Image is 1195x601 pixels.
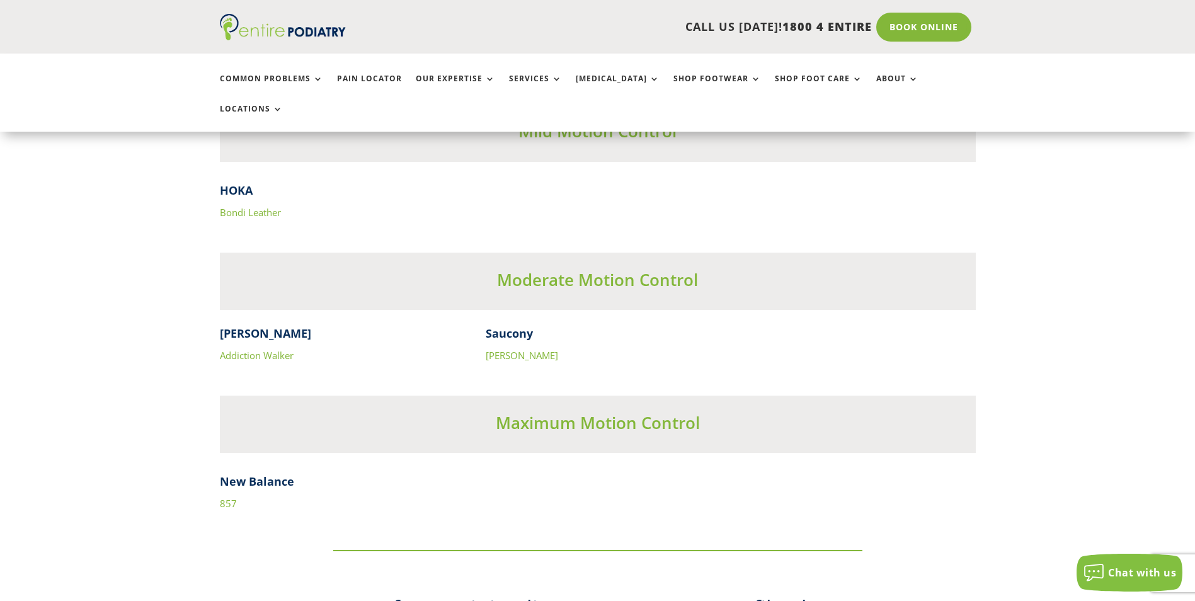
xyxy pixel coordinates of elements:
h3: Mild Motion Control [220,120,976,149]
a: Shop Foot Care [775,74,862,101]
span: 1800 4 ENTIRE [782,19,872,34]
h4: HOKA [220,183,976,205]
a: Bondi Leather [220,206,281,219]
a: Book Online [876,13,971,42]
a: Locations [220,105,283,132]
p: CALL US [DATE]! [394,19,872,35]
span: Chat with us [1108,566,1176,580]
button: Chat with us [1077,554,1182,592]
a: Entire Podiatry [220,30,346,43]
a: About [876,74,918,101]
h4: [PERSON_NAME] [220,326,444,348]
h4: New Balance [220,474,976,496]
img: logo (1) [220,14,346,40]
a: Common Problems [220,74,323,101]
h3: Maximum Motion Control [220,411,976,440]
a: Addiction Walker [220,349,294,362]
h3: Moderate Motion Control [220,268,976,297]
a: Shop Footwear [673,74,761,101]
a: Our Expertise [416,74,495,101]
a: 857 [220,497,237,510]
a: [MEDICAL_DATA] [576,74,660,101]
a: [PERSON_NAME] [486,349,558,362]
h4: Saucony [486,326,710,348]
a: Pain Locator [337,74,402,101]
a: Services [509,74,562,101]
